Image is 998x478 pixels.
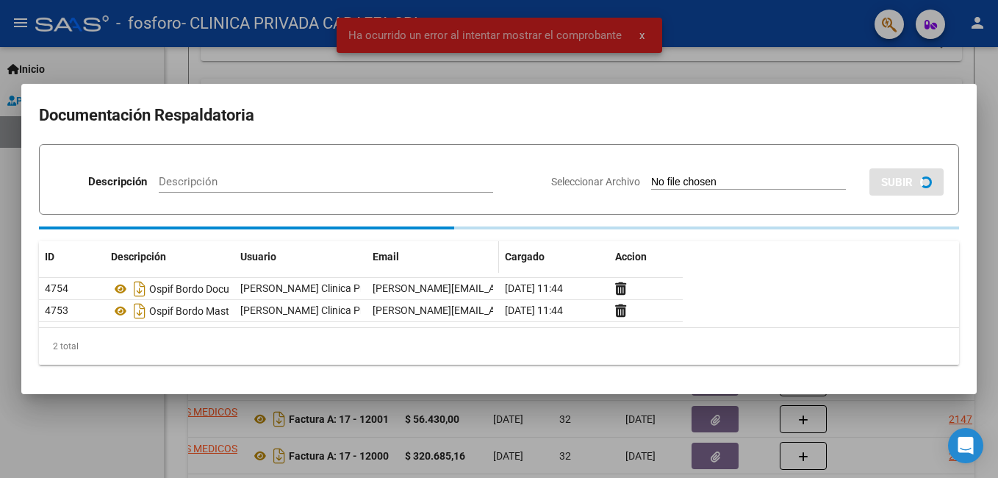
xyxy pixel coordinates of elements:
[505,304,563,316] span: [DATE] 11:44
[373,282,614,294] span: [PERSON_NAME][EMAIL_ADDRESS][DOMAIN_NAME]
[88,174,147,190] p: Descripción
[45,251,54,263] span: ID
[615,251,647,263] span: Accion
[130,299,149,323] i: Descargar documento
[505,251,545,263] span: Cargado
[505,282,563,294] span: [DATE] 11:44
[45,282,68,294] span: 4754
[111,277,229,301] div: Ospif Bordo Documentacion
[609,241,683,273] datatable-header-cell: Accion
[111,299,229,323] div: Ospif Bordo Master
[111,251,166,263] span: Descripción
[240,304,561,316] span: [PERSON_NAME] Clinica Privada Velez Sarfield ([GEOGRAPHIC_DATA])
[948,428,983,463] div: Open Intercom Messenger
[240,251,276,263] span: Usuario
[234,241,367,273] datatable-header-cell: Usuario
[240,282,561,294] span: [PERSON_NAME] Clinica Privada Velez Sarfield ([GEOGRAPHIC_DATA])
[45,304,68,316] span: 4753
[373,304,614,316] span: [PERSON_NAME][EMAIL_ADDRESS][DOMAIN_NAME]
[881,176,913,189] span: SUBIR
[869,168,944,196] button: SUBIR
[105,241,234,273] datatable-header-cell: Descripción
[373,251,399,263] span: Email
[130,277,149,301] i: Descargar documento
[39,101,959,129] h2: Documentación Respaldatoria
[551,176,640,188] span: Seleccionar Archivo
[39,241,105,273] datatable-header-cell: ID
[367,241,499,273] datatable-header-cell: Email
[39,328,959,365] div: 2 total
[499,241,609,273] datatable-header-cell: Cargado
